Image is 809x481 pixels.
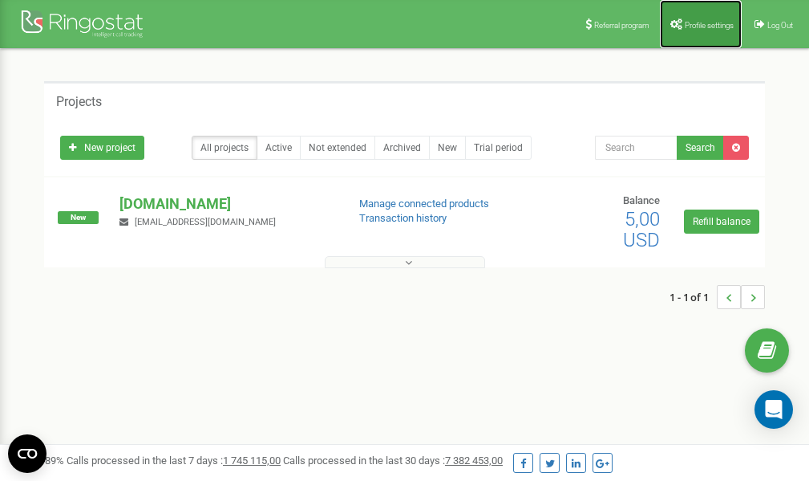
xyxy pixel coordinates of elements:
[623,208,660,251] span: 5,00 USD
[359,198,489,210] a: Manage connected products
[119,194,333,214] p: [DOMAIN_NAME]
[594,21,649,30] span: Referral program
[192,136,257,160] a: All projects
[67,455,281,467] span: Calls processed in the last 7 days :
[595,136,678,160] input: Search
[754,390,793,429] div: Open Intercom Messenger
[58,211,99,224] span: New
[677,136,724,160] button: Search
[60,136,144,160] a: New project
[685,21,734,30] span: Profile settings
[669,285,717,309] span: 1 - 1 of 1
[684,210,759,234] a: Refill balance
[300,136,375,160] a: Not extended
[223,455,281,467] u: 1 745 115,00
[429,136,466,160] a: New
[669,269,765,325] nav: ...
[623,194,660,206] span: Balance
[283,455,503,467] span: Calls processed in the last 30 days :
[445,455,503,467] u: 7 382 453,00
[135,217,276,227] span: [EMAIL_ADDRESS][DOMAIN_NAME]
[374,136,430,160] a: Archived
[257,136,301,160] a: Active
[359,212,447,224] a: Transaction history
[8,434,47,473] button: Open CMP widget
[56,95,102,109] h5: Projects
[767,21,793,30] span: Log Out
[465,136,532,160] a: Trial period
